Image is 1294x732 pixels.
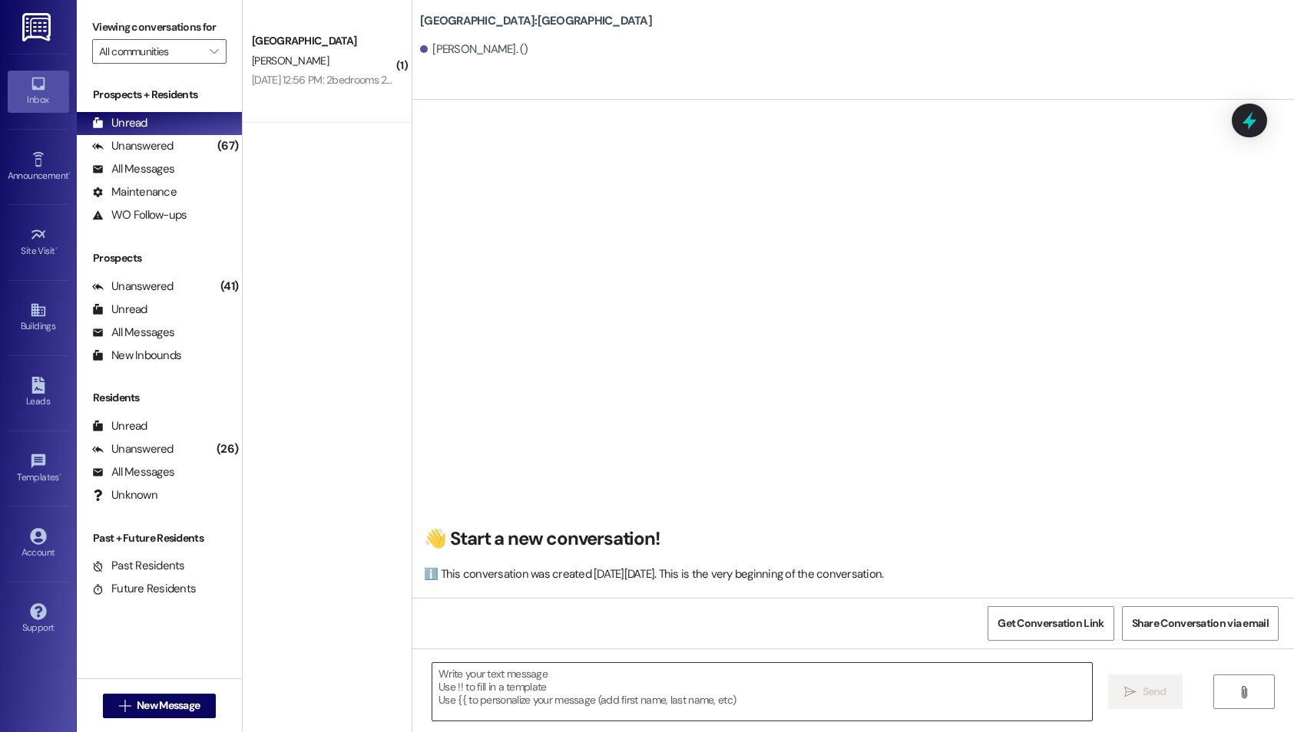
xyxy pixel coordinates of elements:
[252,73,831,87] div: [DATE] 12:56 PM: 2bedrooms 2 bath .. really wanted to move in September but I just applied and sa...
[8,222,69,263] a: Site Visit •
[22,13,54,41] img: ResiDesk Logo
[92,558,185,574] div: Past Residents
[8,523,69,565] a: Account
[92,348,181,364] div: New Inbounds
[77,390,242,406] div: Residents
[92,15,227,39] label: Viewing conversations for
[77,530,242,546] div: Past + Future Residents
[213,437,242,461] div: (26)
[1132,615,1269,631] span: Share Conversation via email
[92,464,174,480] div: All Messages
[92,161,174,177] div: All Messages
[8,598,69,640] a: Support
[92,581,196,597] div: Future Residents
[217,275,242,298] div: (41)
[92,487,157,503] div: Unknown
[92,441,174,457] div: Unanswered
[1108,674,1183,709] button: Send
[988,606,1114,641] button: Get Conversation Link
[252,33,394,49] div: [GEOGRAPHIC_DATA]
[8,448,69,490] a: Templates •
[59,470,61,480] span: •
[92,279,174,295] div: Unanswered
[92,184,177,200] div: Maintenance
[119,700,131,712] i: 
[1122,606,1279,641] button: Share Conversation via email
[8,372,69,414] a: Leads
[55,243,58,254] span: •
[77,87,242,103] div: Prospects + Residents
[213,134,242,158] div: (67)
[424,566,1275,582] div: ℹ️ This conversation was created [DATE][DATE]. This is the very beginning of the conversation.
[8,71,69,112] a: Inbox
[103,694,217,718] button: New Message
[424,527,1275,551] h2: 👋 Start a new conversation!
[420,41,528,58] div: [PERSON_NAME]. ()
[92,207,187,223] div: WO Follow-ups
[92,302,147,318] div: Unread
[8,297,69,338] a: Buildings
[1124,686,1136,698] i: 
[1238,686,1249,698] i: 
[1143,684,1167,700] span: Send
[92,115,147,131] div: Unread
[99,39,202,64] input: All communities
[252,54,329,68] span: [PERSON_NAME]
[92,325,174,341] div: All Messages
[77,250,242,266] div: Prospects
[998,615,1104,631] span: Get Conversation Link
[137,697,200,714] span: New Message
[68,168,71,179] span: •
[420,13,652,29] b: [GEOGRAPHIC_DATA]: [GEOGRAPHIC_DATA]
[210,45,218,58] i: 
[92,418,147,434] div: Unread
[92,138,174,154] div: Unanswered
